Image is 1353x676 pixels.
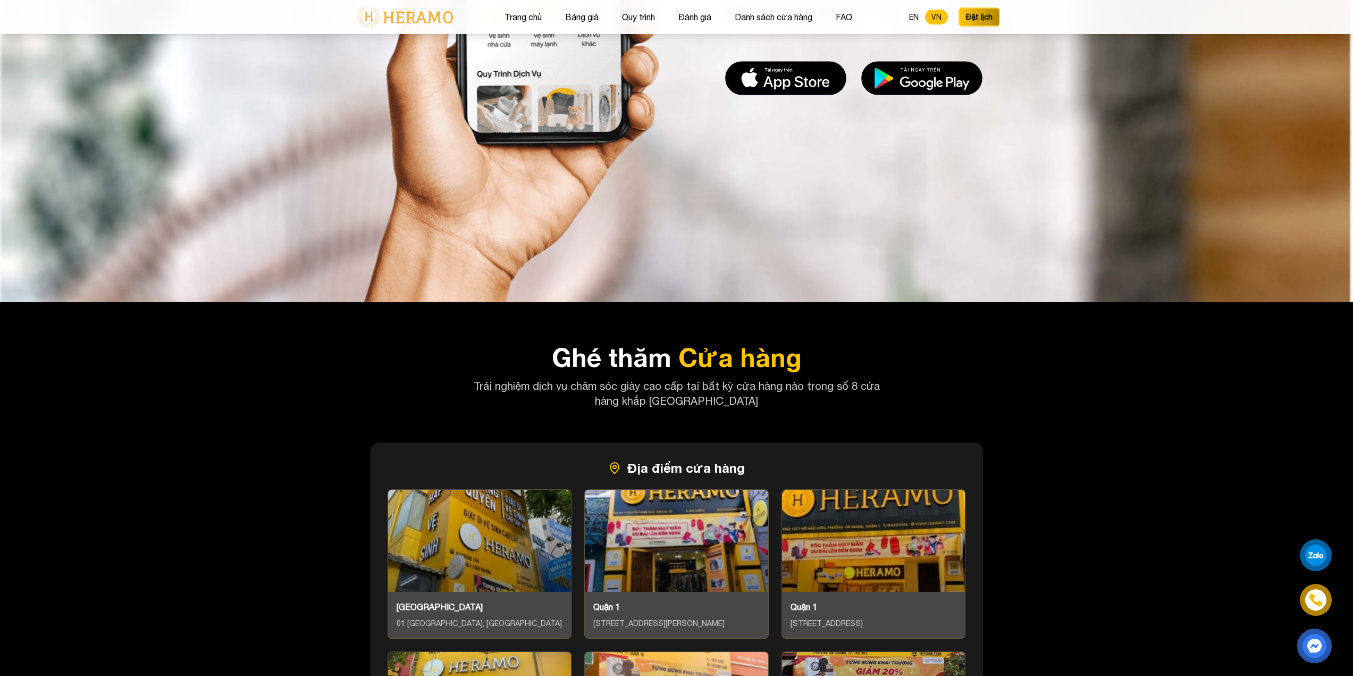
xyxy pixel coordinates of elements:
div: Quận 1 [593,600,760,613]
img: phone-icon [1308,592,1323,607]
h3: Địa điểm cửa hàng [388,460,966,477]
button: FAQ [833,10,855,24]
img: DMCA.com Protection Status [860,61,984,96]
div: 01 [GEOGRAPHIC_DATA], [GEOGRAPHIC_DATA] [397,617,563,630]
img: logo-with-text.png [354,6,456,28]
p: Trải nghiệm dịch vụ chăm sóc giày cao cấp tại bất kỳ cửa hàng nào trong số 8 cửa hàng khắp [GEOGR... [473,379,881,408]
button: Đánh giá [675,10,715,24]
div: [STREET_ADDRESS] [791,617,957,630]
button: Bảng giá [562,10,602,24]
div: [STREET_ADDRESS][PERSON_NAME] [593,617,760,630]
div: Quận 1 [791,600,957,613]
h2: Ghé thăm [313,345,1040,370]
button: VN [925,10,948,24]
button: Trang chủ [501,10,545,24]
img: DMCA.com Protection Status [724,61,847,96]
span: Cửa hàng [678,342,802,372]
button: Danh sách cửa hàng [732,10,816,24]
button: Đặt lịch [959,7,1000,27]
a: phone-icon [1301,586,1330,614]
button: Quy trình [619,10,658,24]
div: [GEOGRAPHIC_DATA] [397,600,563,613]
button: EN [903,10,925,24]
